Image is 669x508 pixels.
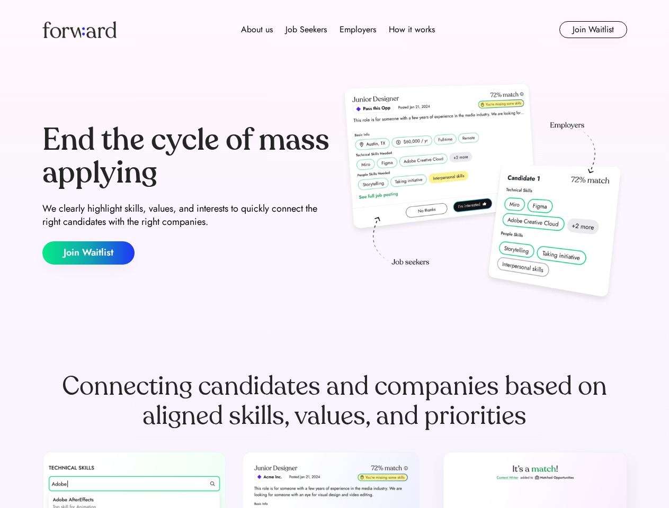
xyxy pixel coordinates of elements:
div: About us [241,23,273,36]
img: hero-image.png [339,80,627,308]
div: Employers [340,23,376,36]
img: Forward logo [42,21,117,38]
button: Join Waitlist [559,21,627,38]
div: Connecting candidates and companies based on aligned skills, values, and priorities [42,371,627,431]
div: How it works [389,23,435,36]
div: We clearly highlight skills, values, and interests to quickly connect the right candidates with t... [42,202,331,229]
button: Join Waitlist [42,241,135,265]
div: End the cycle of mass applying [42,124,331,189]
div: Job Seekers [286,23,327,36]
